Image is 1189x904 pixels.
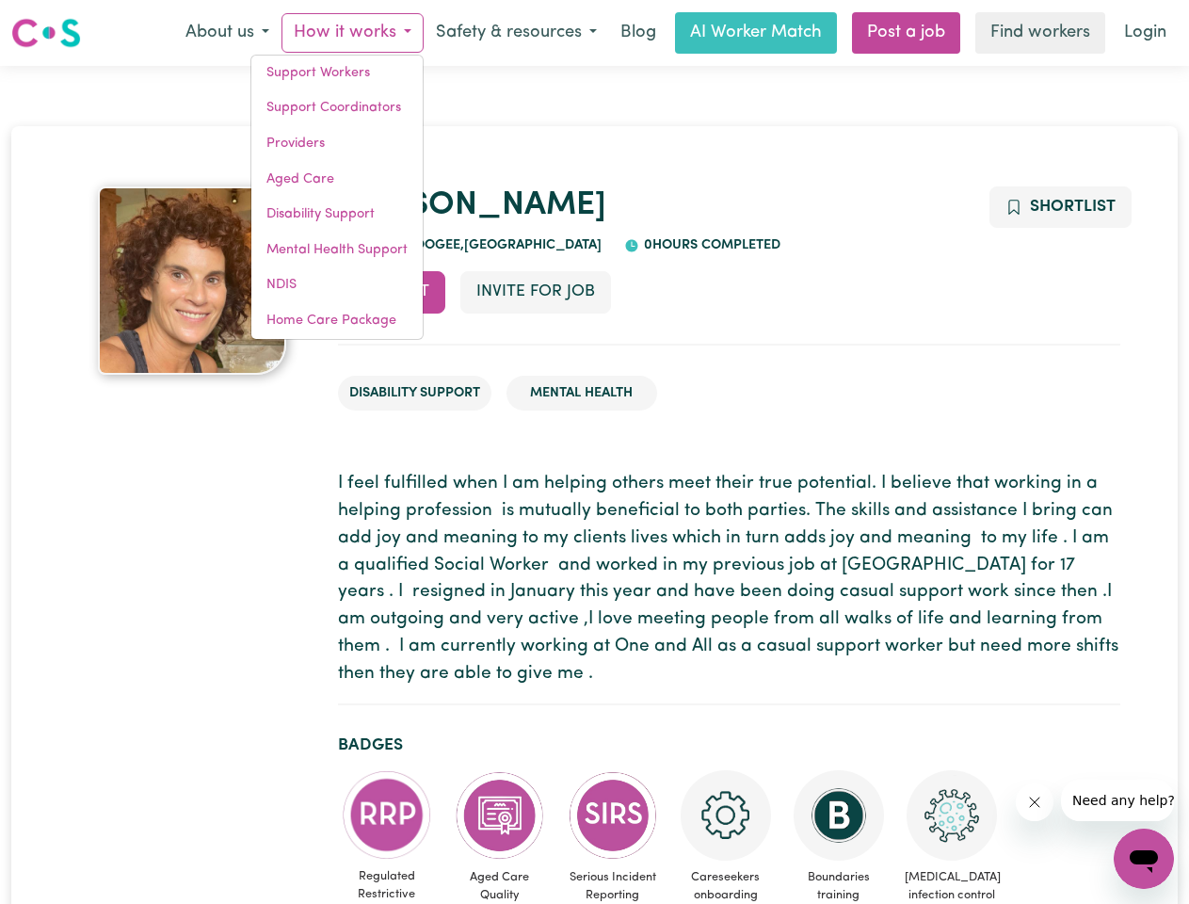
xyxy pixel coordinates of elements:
[251,197,423,233] a: Disability Support
[1114,829,1174,889] iframe: Button to launch messaging window
[424,13,609,53] button: Safety & resources
[609,12,667,54] a: Blog
[98,186,286,375] img: Belinda
[338,471,1120,687] p: I feel fulfilled when I am helping others meet their true potential. I believe that working in a ...
[338,189,606,222] a: [PERSON_NAME]
[173,13,281,53] button: About us
[251,90,423,126] a: Support Coordinators
[250,55,424,340] div: How it works
[353,238,603,252] span: SOUTH COOGEE , [GEOGRAPHIC_DATA]
[681,770,771,861] img: CS Academy: Careseekers Onboarding course completed
[11,13,114,28] span: Need any help?
[281,13,424,53] button: How it works
[506,376,657,412] li: Mental Health
[11,16,81,50] img: Careseekers logo
[852,12,960,54] a: Post a job
[455,770,545,861] img: CS Academy: Aged Care Quality Standards & Code of Conduct course completed
[251,56,423,91] a: Support Workers
[675,12,837,54] a: AI Worker Match
[568,770,658,861] img: CS Academy: Serious Incident Reporting Scheme course completed
[70,186,315,375] a: Belinda's profile picture'
[251,162,423,198] a: Aged Care
[251,267,423,303] a: NDIS
[11,11,81,55] a: Careseekers logo
[251,126,423,162] a: Providers
[639,238,780,252] span: 0 hours completed
[1030,199,1116,215] span: Shortlist
[1061,780,1174,821] iframe: Message from company
[907,770,997,861] img: CS Academy: COVID-19 Infection Control Training course completed
[251,303,423,339] a: Home Care Package
[338,376,491,412] li: Disability Support
[794,770,884,861] img: CS Academy: Boundaries in care and support work course completed
[1113,12,1178,54] a: Login
[1016,783,1053,821] iframe: Close message
[460,271,611,313] button: Invite for Job
[338,735,1120,755] h2: Badges
[975,12,1105,54] a: Find workers
[342,770,432,860] img: CS Academy: Regulated Restrictive Practices course completed
[989,186,1132,228] button: Add to shortlist
[251,233,423,268] a: Mental Health Support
